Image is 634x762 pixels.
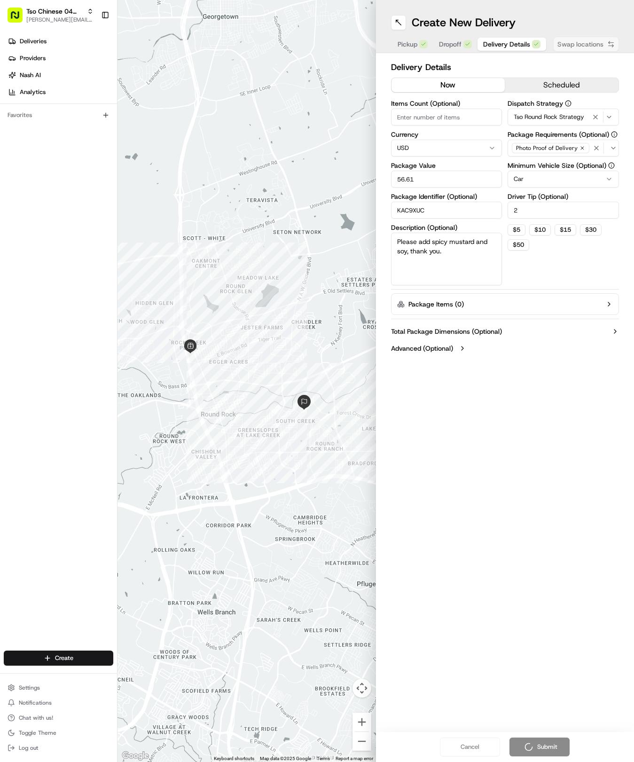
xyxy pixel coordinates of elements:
a: Nash AI [4,68,117,83]
span: Toggle Theme [19,729,56,737]
button: Create [4,651,113,666]
a: Report a map error [336,756,373,761]
input: Enter driver tip amount [508,202,619,219]
label: Minimum Vehicle Size (Optional) [508,162,619,169]
span: Pylon [94,208,114,215]
h2: Delivery Details [391,61,619,74]
label: Package Identifier (Optional) [391,193,502,200]
label: Total Package Dimensions (Optional) [391,327,502,336]
label: Dispatch Strategy [508,100,619,107]
span: Tso Round Rock Strategy [514,113,584,121]
input: Enter package value [391,171,502,188]
button: $30 [580,224,602,236]
input: Clear [24,61,155,71]
label: Package Requirements (Optional) [508,131,619,138]
label: Currency [391,131,502,138]
span: Notifications [19,699,52,707]
a: Terms [317,756,330,761]
a: Deliveries [4,34,117,49]
span: Log out [19,744,38,752]
button: $5 [508,224,525,236]
button: Settings [4,681,113,694]
button: scheduled [505,78,618,92]
span: API Documentation [89,185,151,194]
p: Welcome 👋 [9,38,171,53]
button: Log out [4,741,113,754]
button: Package Items (0) [391,293,619,315]
span: Deliveries [20,37,47,46]
button: Dispatch Strategy [565,100,571,107]
label: Driver Tip (Optional) [508,193,619,200]
a: Providers [4,51,117,66]
button: Total Package Dimensions (Optional) [391,327,619,336]
img: Google [120,750,151,762]
input: Enter number of items [391,109,502,126]
label: Package Items ( 0 ) [408,299,464,309]
label: Advanced (Optional) [391,344,453,353]
button: Chat with us! [4,711,113,724]
button: Tso Round Rock Strategy [508,109,619,126]
button: now [391,78,505,92]
span: [PERSON_NAME] (Assistant Store Manager) [29,146,128,153]
span: Analytics [20,88,46,96]
button: Map camera controls [352,679,371,698]
span: Nash AI [20,71,41,79]
label: Description (Optional) [391,224,502,231]
span: Delivery Details [483,39,530,49]
label: Items Count (Optional) [391,100,502,107]
button: [PERSON_NAME][EMAIL_ADDRESS][DOMAIN_NAME] [26,16,94,24]
a: Open this area in Google Maps (opens a new window) [120,750,151,762]
span: Providers [20,54,46,63]
div: 💻 [79,186,87,193]
label: Package Value [391,162,502,169]
button: Tso Chinese 04 Round Rock [26,7,83,16]
a: Analytics [4,85,117,100]
div: We're available if you need us! [42,99,129,107]
button: Zoom in [352,713,371,731]
textarea: Please add spicy mustard and soy, thank you. [391,233,502,285]
span: Knowledge Base [19,185,72,194]
span: Settings [19,684,40,691]
button: Toggle Theme [4,726,113,739]
a: 📗Knowledge Base [6,181,76,198]
button: Notifications [4,696,113,709]
a: Powered byPylon [66,207,114,215]
input: Enter package identifier [391,202,502,219]
div: 📗 [9,186,17,193]
button: Zoom out [352,732,371,751]
img: 1736555255976-a54dd68f-1ca7-489b-9aae-adbdc363a1c4 [9,90,26,107]
span: Chat with us! [19,714,53,722]
img: 9188753566659_6852d8bf1fb38e338040_72.png [20,90,37,107]
button: $10 [529,224,551,236]
div: Past conversations [9,122,63,130]
a: 💻API Documentation [76,181,155,198]
span: Pickup [398,39,417,49]
div: Favorites [4,108,113,123]
span: Create [55,654,73,662]
h1: Create New Delivery [412,15,516,30]
button: Advanced (Optional) [391,344,619,353]
span: Dropoff [439,39,462,49]
span: Photo Proof of Delivery [516,144,578,152]
button: $50 [508,239,529,251]
img: Nash [9,9,28,28]
span: [DATE] [135,146,154,153]
button: $15 [555,224,576,236]
button: Package Requirements (Optional) [611,131,618,138]
img: Hayden (Assistant Store Manager) [9,137,24,152]
button: Tso Chinese 04 Round Rock[PERSON_NAME][EMAIL_ADDRESS][DOMAIN_NAME] [4,4,97,26]
button: Minimum Vehicle Size (Optional) [608,162,615,169]
button: Start new chat [160,93,171,104]
div: Start new chat [42,90,154,99]
button: Keyboard shortcuts [214,755,254,762]
button: Photo Proof of Delivery [508,140,619,157]
span: Map data ©2025 Google [260,756,311,761]
button: See all [146,120,171,132]
span: • [130,146,133,153]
